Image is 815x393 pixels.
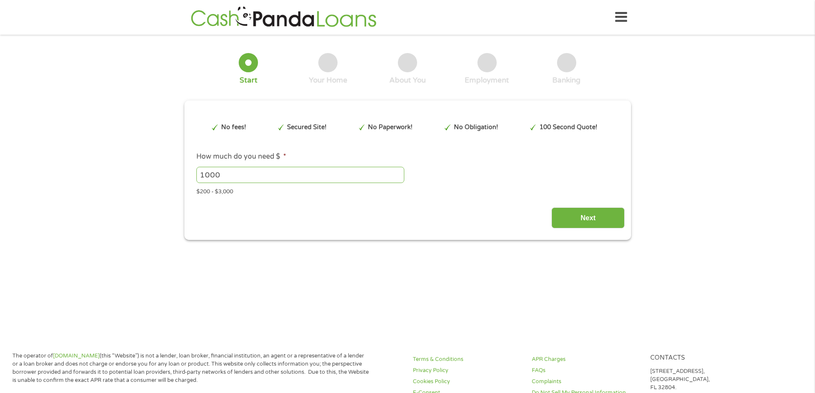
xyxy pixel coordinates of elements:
[551,207,625,228] input: Next
[196,185,618,196] div: $200 - $3,000
[53,352,100,359] a: [DOMAIN_NAME]
[221,123,246,132] p: No fees!
[413,355,522,363] a: Terms & Conditions
[287,123,326,132] p: Secured Site!
[539,123,597,132] p: 100 Second Quote!
[650,367,759,392] p: [STREET_ADDRESS], [GEOGRAPHIC_DATA], FL 32804.
[465,76,509,85] div: Employment
[389,76,426,85] div: About You
[413,378,522,386] a: Cookies Policy
[240,76,258,85] div: Start
[368,123,412,132] p: No Paperwork!
[188,5,379,30] img: GetLoanNow Logo
[196,152,286,161] label: How much do you need $
[552,76,581,85] div: Banking
[532,366,640,375] a: FAQs
[532,378,640,386] a: Complaints
[454,123,498,132] p: No Obligation!
[532,355,640,363] a: APR Charges
[650,354,759,362] h4: Contacts
[12,352,369,384] p: The operator of (this “Website”) is not a lender, loan broker, financial institution, an agent or...
[413,366,522,375] a: Privacy Policy
[309,76,347,85] div: Your Home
